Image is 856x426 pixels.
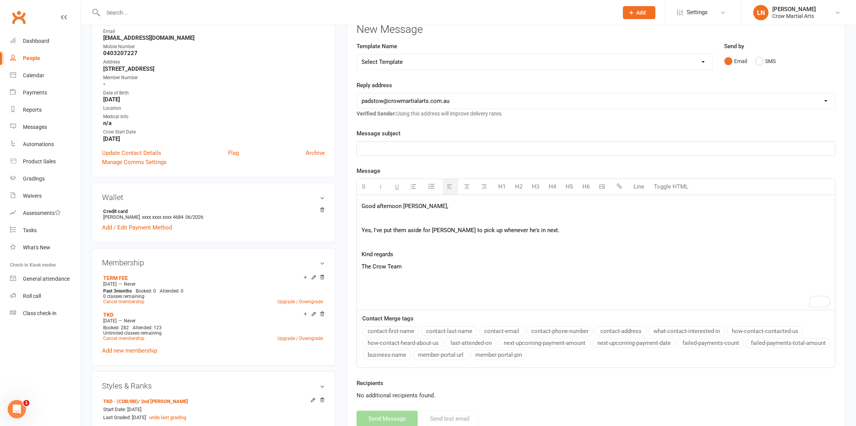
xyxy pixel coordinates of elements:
[101,7,613,18] input: Search...
[479,326,524,336] button: contact-email
[755,54,776,68] button: SMS
[23,55,40,61] div: People
[101,281,325,287] div: —
[103,96,325,103] strong: [DATE]
[103,336,144,341] a: Cancel membership
[746,338,831,348] button: failed-payments-total-amount
[102,223,172,232] a: Add / Edit Payment Method
[10,153,81,170] a: Product Sales
[545,179,560,194] button: H4
[511,179,526,194] button: H2
[23,124,47,130] div: Messages
[103,128,325,136] div: Crow Start Date
[103,28,325,35] div: Email
[10,222,81,239] a: Tasks
[477,179,493,195] button: Align text right
[10,50,81,67] a: People
[357,42,397,51] label: Template Name
[103,281,117,287] span: [DATE]
[23,227,37,233] div: Tasks
[592,338,676,348] button: next-upcoming-payment-date
[357,166,380,176] label: Message
[357,179,372,195] button: Bold
[10,270,81,288] a: General attendance kiosk mode
[102,158,167,167] a: Manage Comms Settings
[357,81,392,90] label: Reply address
[470,350,527,360] button: member-portal-pin
[103,113,325,120] div: Medical Info
[23,210,61,216] div: Assessments
[103,208,321,214] strong: Credit card
[306,148,325,158] a: Archive
[407,179,422,195] button: Unordered List
[149,414,186,422] button: undo last grading
[595,326,647,336] button: contact-address
[23,89,47,96] div: Payments
[103,59,325,66] div: Address
[460,179,475,195] button: Center
[10,101,81,119] a: Reports
[724,42,744,51] label: Send by
[526,326,593,336] button: contact-phone-number
[362,226,830,235] p: Yes, I've put them aside for [PERSON_NAME] to pick up whenever he's in next.
[103,74,325,81] div: Member Number
[23,158,56,164] div: Product Sales
[9,8,28,27] a: Clubworx
[103,288,116,294] span: Past 3
[185,214,203,220] span: 06/2026
[103,294,144,299] span: 0 classes remaining
[23,293,41,299] div: Roll call
[363,350,411,360] button: business-name
[103,325,129,330] span: Booked: 282
[362,262,830,271] p: The Crow Team
[623,6,655,19] button: Add
[103,275,128,281] a: TERM FEE
[374,179,389,195] button: Italic
[103,398,188,404] a: TKD - (CDB/BB)
[103,135,325,142] strong: [DATE]
[102,207,325,221] li: [PERSON_NAME]
[499,338,590,348] button: next-upcoming-payment-amount
[101,318,325,324] div: —
[23,193,42,199] div: Waivers
[136,288,156,294] span: Booked: 0
[363,326,419,336] button: contact-first-name
[8,400,26,418] iframe: Intercom live chat
[142,214,183,220] span: xxxx xxxx xxxx 4684
[10,33,81,50] a: Dashboard
[23,176,45,182] div: Gradings
[630,179,648,194] button: Line
[10,288,81,305] a: Roll call
[103,299,144,304] a: Cancel membership
[10,67,81,84] a: Calendar
[357,379,383,388] label: Recipients
[102,193,325,202] h3: Wallet
[102,259,325,267] h3: Membership
[103,120,325,127] strong: n/a
[363,338,444,348] button: how-contact-heard-about-us
[277,299,323,304] a: Upgrade / Downgrade
[103,330,162,336] span: Unlimited classes remaining
[101,288,134,294] div: months
[424,179,441,194] button: Ordered List
[23,141,54,147] div: Automations
[103,34,325,41] strong: [EMAIL_ADDRESS][DOMAIN_NAME]
[103,50,325,57] strong: 0403207227
[613,179,628,194] button: Insert link
[443,179,458,195] button: Align text left
[102,382,325,390] h3: Styles & Ranks
[10,239,81,256] a: What's New
[357,111,503,117] span: Using this address will improve delivery rates.
[648,326,725,336] button: what-contact-interested-in
[124,318,136,324] span: Never
[103,81,325,88] strong: -
[727,326,803,336] button: how-contact-contacted-us
[23,244,50,250] div: What's New
[103,406,141,412] span: Start Date: [DATE]
[687,4,708,21] span: Settings
[362,250,830,259] p: Kind regards
[277,336,323,341] a: Upgrade / Downgrade
[562,179,577,194] button: H5
[10,305,81,322] a: Class kiosk mode
[103,65,325,72] strong: [STREET_ADDRESS]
